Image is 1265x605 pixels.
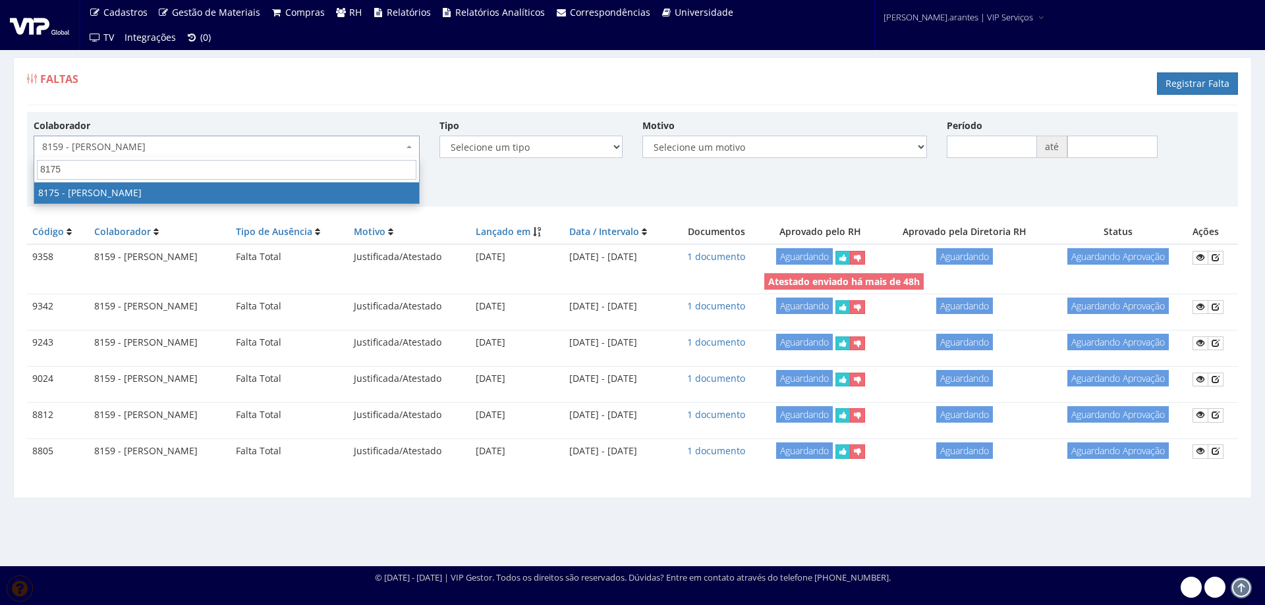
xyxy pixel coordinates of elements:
span: Aguardando [776,406,833,423]
span: Relatórios Analíticos [455,6,545,18]
span: Aguardando Aprovação [1067,406,1169,423]
td: Justificada/Atestado [349,438,470,463]
span: até [1037,136,1067,158]
td: [DATE] [470,402,565,427]
span: 8159 - HERIK CUNHA MARTINS [34,136,420,158]
td: 9342 [27,294,89,319]
td: [DATE] - [DATE] [564,366,673,391]
span: Aguardando [776,442,833,459]
span: Compras [285,6,325,18]
span: TV [103,31,114,43]
a: TV [84,25,119,50]
span: Aguardando Aprovação [1067,442,1169,459]
span: (0) [200,31,211,43]
a: Registrar Falta [1157,72,1238,95]
td: Justificada/Atestado [349,330,470,355]
label: Motivo [642,119,675,132]
div: © [DATE] - [DATE] | VIP Gestor. Todos os direitos são reservados. Dúvidas? Entre em contato atrav... [375,571,891,584]
td: Justificada/Atestado [349,244,470,270]
span: Aguardando [936,334,993,350]
strong: Atestado enviado há mais de 48h [768,275,920,288]
span: Cadastros [103,6,148,18]
span: 8159 - HERIK CUNHA MARTINS [42,140,403,153]
a: 1 documento [687,250,745,263]
span: Aguardando [776,248,833,265]
td: 8159 - [PERSON_NAME] [89,244,231,270]
td: Justificada/Atestado [349,294,470,319]
td: 9358 [27,244,89,270]
span: Aguardando [936,298,993,314]
a: 1 documento [687,372,745,384]
td: 9024 [27,366,89,391]
td: [DATE] [470,366,565,391]
th: Aprovado pela Diretoria RH [882,220,1048,244]
span: Aguardando [776,334,833,350]
td: Falta Total [231,294,349,319]
td: [DATE] [470,438,565,463]
td: [DATE] [470,330,565,355]
span: Aguardando [936,248,993,265]
span: Aguardando [776,370,833,386]
th: Documentos [674,220,759,244]
span: RH [349,6,362,18]
td: 8159 - [PERSON_NAME] [89,402,231,427]
span: Aguardando [936,370,993,386]
span: Gestão de Materiais [172,6,260,18]
a: Motivo [354,225,385,238]
span: Faltas [40,72,78,86]
td: [DATE] - [DATE] [564,402,673,427]
a: Integrações [119,25,181,50]
span: Aguardando Aprovação [1067,334,1169,350]
span: Aguardando [776,298,833,314]
span: Universidade [675,6,733,18]
td: Falta Total [231,402,349,427]
span: Aguardando Aprovação [1067,370,1169,386]
a: Código [32,225,64,238]
img: logo [10,15,69,35]
a: 1 documento [687,300,745,312]
td: 8159 - [PERSON_NAME] [89,294,231,319]
label: Período [947,119,982,132]
span: Aguardando Aprovação [1067,298,1169,314]
a: (0) [181,25,217,50]
td: [DATE] - [DATE] [564,330,673,355]
td: [DATE] - [DATE] [564,244,673,270]
td: 9243 [27,330,89,355]
span: [PERSON_NAME].arantes | VIP Serviços [884,11,1033,24]
td: [DATE] - [DATE] [564,294,673,319]
a: Colaborador [94,225,151,238]
td: [DATE] - [DATE] [564,438,673,463]
td: [DATE] [470,294,565,319]
th: Aprovado pelo RH [759,220,882,244]
a: 1 documento [687,336,745,348]
td: 8159 - [PERSON_NAME] [89,366,231,391]
td: 8159 - [PERSON_NAME] [89,438,231,463]
span: Correspondências [570,6,650,18]
th: Status [1048,220,1187,244]
span: Integrações [125,31,176,43]
th: Ações [1187,220,1238,244]
td: Justificada/Atestado [349,402,470,427]
a: Tipo de Ausência [236,225,312,238]
label: Tipo [439,119,459,132]
td: Falta Total [231,438,349,463]
a: 1 documento [687,408,745,421]
span: Aguardando [936,442,993,459]
a: 1 documento [687,444,745,457]
label: Colaborador [34,119,90,132]
td: Falta Total [231,244,349,270]
td: 8159 - [PERSON_NAME] [89,330,231,355]
td: 8805 [27,438,89,463]
td: Falta Total [231,366,349,391]
td: [DATE] [470,244,565,270]
span: Relatórios [387,6,431,18]
a: Data / Intervalo [569,225,639,238]
li: 8175 - [PERSON_NAME] [34,182,419,203]
span: Aguardando [936,406,993,423]
td: 8812 [27,402,89,427]
a: Lançado em [476,225,530,238]
td: Justificada/Atestado [349,366,470,391]
span: Aguardando Aprovação [1067,248,1169,265]
td: Falta Total [231,330,349,355]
